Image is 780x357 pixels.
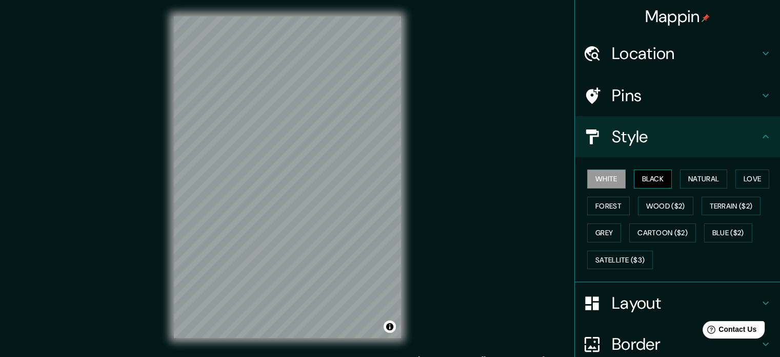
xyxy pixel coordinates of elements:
[587,251,653,270] button: Satellite ($3)
[587,197,630,216] button: Forest
[612,334,759,354] h4: Border
[702,197,761,216] button: Terrain ($2)
[587,170,626,189] button: White
[689,317,769,346] iframe: Help widget launcher
[702,14,710,22] img: pin-icon.png
[174,16,401,338] canvas: Map
[704,223,752,242] button: Blue ($2)
[612,85,759,106] h4: Pins
[645,6,710,27] h4: Mappin
[629,223,696,242] button: Cartoon ($2)
[575,283,780,324] div: Layout
[575,75,780,116] div: Pins
[575,33,780,74] div: Location
[575,116,780,157] div: Style
[384,321,396,333] button: Toggle attribution
[612,43,759,64] h4: Location
[680,170,727,189] button: Natural
[638,197,693,216] button: Wood ($2)
[634,170,672,189] button: Black
[612,293,759,313] h4: Layout
[735,170,769,189] button: Love
[612,126,759,147] h4: Style
[587,223,621,242] button: Grey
